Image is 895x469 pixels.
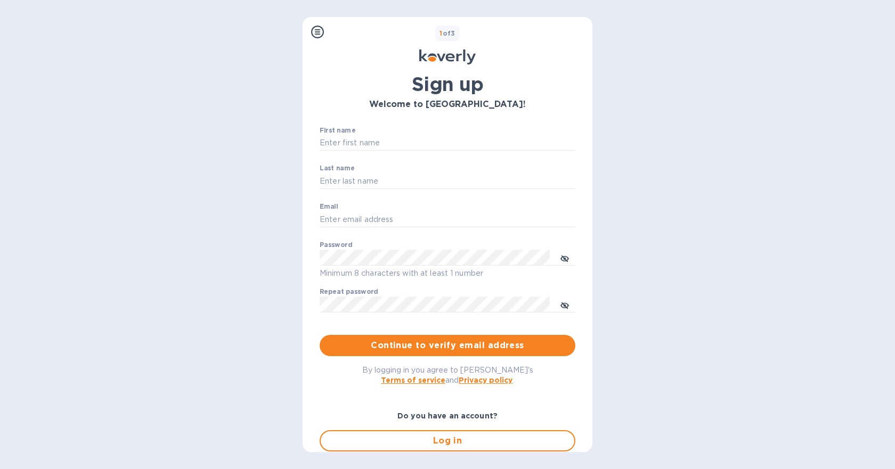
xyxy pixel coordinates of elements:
[320,204,338,210] label: Email
[440,29,442,37] span: 1
[320,127,355,134] label: First name
[381,376,445,384] a: Terms of service
[320,73,575,95] h1: Sign up
[320,166,355,172] label: Last name
[320,173,575,189] input: Enter last name
[320,335,575,356] button: Continue to verify email address
[554,294,575,315] button: toggle password visibility
[440,29,455,37] b: of 3
[397,412,498,420] b: Do you have an account?
[320,135,575,151] input: Enter first name
[328,339,567,352] span: Continue to verify email address
[320,267,575,279] p: Minimum 8 characters with at least 1 number
[459,376,512,384] a: Privacy policy
[320,211,575,227] input: Enter email address
[320,430,575,451] button: Log in
[362,366,533,384] span: By logging in you agree to [PERSON_NAME]'s and .
[320,100,575,110] h3: Welcome to [GEOGRAPHIC_DATA]!
[554,247,575,268] button: toggle password visibility
[329,434,566,447] span: Log in
[320,242,352,249] label: Password
[320,289,378,295] label: Repeat password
